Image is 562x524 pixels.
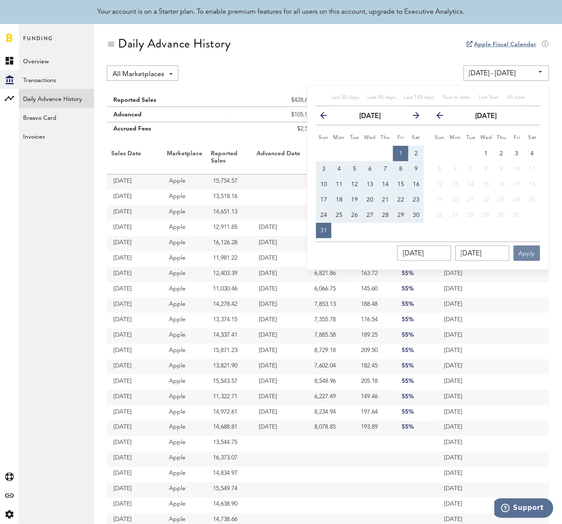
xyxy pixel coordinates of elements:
[494,192,509,207] button: 23
[399,151,402,157] span: 1
[514,135,521,140] small: Friday
[163,313,207,329] td: Apple
[408,177,424,192] button: 16
[19,108,94,127] a: Braavo Card
[408,161,424,177] button: 9
[463,192,479,207] button: 21
[414,151,418,157] span: 2
[355,282,395,298] td: 145.60
[355,359,395,375] td: 182.45
[362,161,378,177] button: 6
[107,359,163,375] td: [DATE]
[525,161,540,177] button: 11
[107,282,163,298] td: [DATE]
[163,375,207,390] td: Apple
[355,406,395,421] td: 197.64
[207,236,252,252] td: 16,126.28
[347,207,362,223] button: 26
[336,197,343,203] span: 18
[395,359,438,375] td: 55%
[107,221,163,236] td: [DATE]
[331,177,347,192] button: 11
[107,498,163,513] td: [DATE]
[308,282,355,298] td: 6,066.75
[163,221,207,236] td: Apple
[163,190,207,205] td: Apple
[452,212,459,218] span: 27
[514,197,521,203] span: 24
[437,181,444,187] span: 12
[347,192,362,207] button: 19
[252,390,308,406] td: [DATE]
[395,421,438,436] td: 55%
[395,344,438,359] td: 55%
[19,127,94,145] a: Invoices
[207,298,252,313] td: 14,278.42
[443,95,470,100] span: Year to date
[252,221,308,236] td: [DATE]
[351,181,358,187] span: 12
[316,223,331,238] button: 31
[163,390,207,406] td: Apple
[514,246,540,261] button: Apply
[337,166,341,172] span: 4
[163,359,207,375] td: Apple
[452,181,459,187] span: 13
[351,197,358,203] span: 19
[107,236,163,252] td: [DATE]
[355,375,395,390] td: 205.18
[397,181,404,187] span: 15
[207,175,252,190] td: 15,754.57
[414,166,418,172] span: 9
[382,181,389,187] span: 14
[308,344,355,359] td: 8,729.18
[438,436,494,452] td: [DATE]
[393,192,408,207] button: 22
[163,267,207,282] td: Apple
[308,375,355,390] td: 8,548.96
[207,252,252,267] td: 11,981.22
[531,151,534,157] span: 4
[107,452,163,467] td: [DATE]
[163,329,207,344] td: Apple
[362,207,378,223] button: 27
[355,267,395,282] td: 163.72
[378,161,393,177] button: 7
[107,175,163,190] td: [DATE]
[479,192,494,207] button: 22
[207,390,252,406] td: 11,322.71
[207,221,252,236] td: 12,911.85
[107,205,163,221] td: [DATE]
[438,359,494,375] td: [DATE]
[322,166,325,172] span: 3
[395,406,438,421] td: 55%
[231,122,328,140] td: $2,543.17
[207,313,252,329] td: 13,374.15
[476,113,497,120] strong: [DATE]
[408,192,424,207] button: 23
[163,298,207,313] td: Apple
[163,282,207,298] td: Apple
[207,267,252,282] td: 12,403.39
[252,329,308,344] td: [DATE]
[413,181,420,187] span: 16
[509,177,525,192] button: 17
[163,344,207,359] td: Apple
[485,166,488,172] span: 8
[107,483,163,498] td: [DATE]
[479,95,499,100] span: Last Year
[450,135,461,140] small: Monday
[529,135,537,140] small: Saturday
[500,166,503,172] span: 9
[397,212,404,218] span: 29
[378,177,393,192] button: 14
[408,146,424,161] button: 2
[438,267,494,282] td: [DATE]
[438,467,494,483] td: [DATE]
[355,421,395,436] td: 193.89
[19,6,50,14] span: Support
[107,467,163,483] td: [DATE]
[395,313,438,329] td: 55%
[252,313,308,329] td: [DATE]
[500,151,503,157] span: 2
